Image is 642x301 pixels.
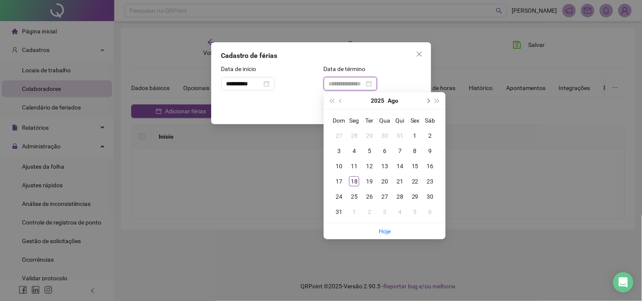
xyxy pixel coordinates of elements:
[349,192,359,202] div: 25
[347,128,362,143] td: 2025-07-28
[377,128,392,143] td: 2025-07-30
[425,161,435,171] div: 16
[364,146,375,156] div: 5
[362,113,377,128] th: Ter
[416,51,423,57] span: close
[349,161,359,171] div: 11
[380,146,390,156] div: 6
[425,207,435,217] div: 6
[379,228,391,235] a: Hoje
[364,161,375,171] div: 12
[349,176,359,186] div: 18
[347,174,362,189] td: 2025-08-18
[380,207,390,217] div: 3
[349,131,359,141] div: 28
[331,204,347,219] td: 2025-08-31
[377,159,392,174] td: 2025-08-13
[347,204,362,219] td: 2025-09-01
[377,189,392,204] td: 2025-08-27
[395,161,405,171] div: 14
[423,204,438,219] td: 2025-09-06
[364,131,375,141] div: 29
[395,192,405,202] div: 28
[423,113,438,128] th: Sáb
[423,128,438,143] td: 2025-08-02
[364,176,375,186] div: 19
[410,131,420,141] div: 1
[334,146,344,156] div: 3
[408,204,423,219] td: 2025-09-05
[371,92,385,109] button: year panel
[410,207,420,217] div: 5
[408,174,423,189] td: 2025-08-22
[334,207,344,217] div: 31
[423,189,438,204] td: 2025-08-30
[408,128,423,143] td: 2025-08-01
[392,204,408,219] td: 2025-09-04
[408,159,423,174] td: 2025-08-15
[423,174,438,189] td: 2025-08-23
[331,174,347,189] td: 2025-08-17
[425,176,435,186] div: 23
[423,143,438,159] td: 2025-08-09
[334,176,344,186] div: 17
[324,64,371,74] label: Data de término
[347,143,362,159] td: 2025-08-04
[331,189,347,204] td: 2025-08-24
[334,192,344,202] div: 24
[423,159,438,174] td: 2025-08-16
[425,131,435,141] div: 2
[347,189,362,204] td: 2025-08-25
[377,113,392,128] th: Qua
[613,272,634,293] div: Open Intercom Messenger
[408,113,423,128] th: Sex
[331,128,347,143] td: 2025-07-27
[392,174,408,189] td: 2025-08-21
[408,143,423,159] td: 2025-08-08
[377,143,392,159] td: 2025-08-06
[410,192,420,202] div: 29
[377,174,392,189] td: 2025-08-20
[331,113,347,128] th: Dom
[410,161,420,171] div: 15
[362,128,377,143] td: 2025-07-29
[334,131,344,141] div: 27
[364,207,375,217] div: 2
[349,207,359,217] div: 1
[410,176,420,186] div: 22
[331,143,347,159] td: 2025-08-03
[362,204,377,219] td: 2025-09-02
[362,174,377,189] td: 2025-08-19
[347,113,362,128] th: Seg
[388,92,399,109] button: month panel
[349,146,359,156] div: 4
[221,51,421,61] div: Cadastro de férias
[347,159,362,174] td: 2025-08-11
[380,161,390,171] div: 13
[392,143,408,159] td: 2025-08-07
[362,189,377,204] td: 2025-08-26
[392,113,408,128] th: Qui
[392,189,408,204] td: 2025-08-28
[410,146,420,156] div: 8
[327,92,336,109] button: super-prev-year
[392,128,408,143] td: 2025-07-31
[364,192,375,202] div: 26
[408,189,423,204] td: 2025-08-29
[380,131,390,141] div: 30
[425,192,435,202] div: 30
[362,159,377,174] td: 2025-08-12
[423,92,433,109] button: next-year
[395,131,405,141] div: 31
[425,146,435,156] div: 9
[336,92,346,109] button: prev-year
[362,143,377,159] td: 2025-08-05
[331,159,347,174] td: 2025-08-10
[413,47,426,61] button: Close
[380,192,390,202] div: 27
[380,176,390,186] div: 20
[395,146,405,156] div: 7
[395,207,405,217] div: 4
[395,176,405,186] div: 21
[221,64,262,74] label: Data de início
